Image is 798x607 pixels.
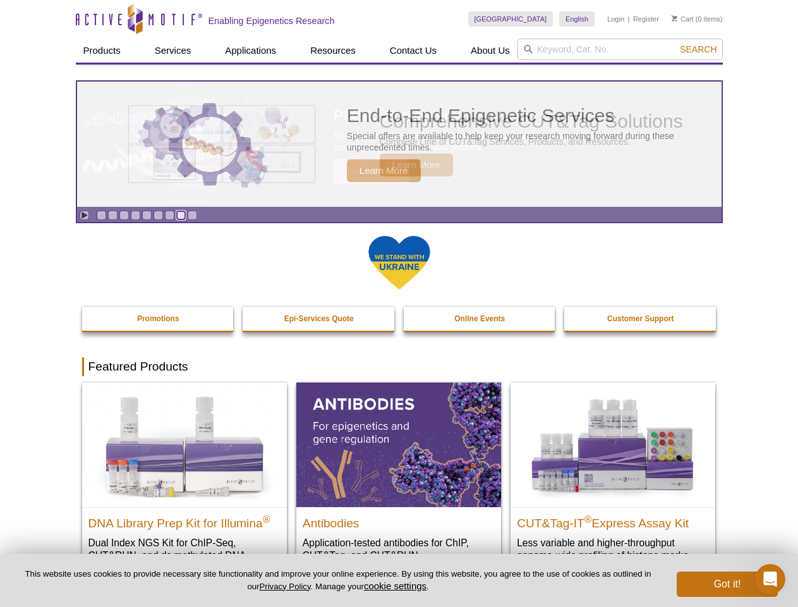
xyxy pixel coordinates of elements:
[607,314,674,323] strong: Customer Support
[382,39,444,63] a: Contact Us
[131,211,140,220] a: Go to slide 4
[284,314,354,323] strong: Epi-Services Quote
[82,383,287,587] a: DNA Library Prep Kit for Illumina DNA Library Prep Kit for Illumina® Dual Index NGS Kit for ChIP-...
[82,307,235,331] a: Promotions
[672,15,694,23] a: Cart
[517,39,723,60] input: Keyword, Cat. No.
[368,235,431,291] img: We Stand With Ukraine
[217,39,284,63] a: Applications
[76,39,128,63] a: Products
[511,383,715,506] img: CUT&Tag-IT® Express Assay Kit
[154,211,163,220] a: Go to slide 6
[188,211,197,220] a: Go to slide 9
[559,11,595,27] a: English
[347,130,715,153] p: Special offers are available to help keep your research moving forward during these unprecedented...
[347,106,715,125] h2: End-to-End Epigenetic Services
[142,211,152,220] a: Go to slide 5
[303,536,495,562] p: Application-tested antibodies for ChIP, CUT&Tag, and CUT&RUN.
[404,307,557,331] a: Online Events
[468,11,553,27] a: [GEOGRAPHIC_DATA]
[165,211,174,220] a: Go to slide 7
[517,511,709,530] h2: CUT&Tag-IT Express Assay Kit
[209,15,335,27] h2: Enabling Epigenetics Research
[296,383,501,506] img: All Antibodies
[296,383,501,574] a: All Antibodies Antibodies Application-tested antibodies for ChIP, CUT&Tag, and CUT&RUN.
[454,314,505,323] strong: Online Events
[176,211,186,220] a: Go to slide 8
[82,357,716,376] h2: Featured Products
[672,15,677,21] img: Your Cart
[259,582,310,591] a: Privacy Policy
[584,513,592,524] sup: ®
[77,82,722,207] article: End-to-End Epigenetic Services
[607,15,624,23] a: Login
[628,11,630,27] li: |
[147,39,199,63] a: Services
[511,383,715,574] a: CUT&Tag-IT® Express Assay Kit CUT&Tag-IT®Express Assay Kit Less variable and higher-throughput ge...
[633,15,659,23] a: Register
[119,211,129,220] a: Go to slide 3
[88,536,281,575] p: Dual Index NGS Kit for ChIP-Seq, CUT&RUN, and ds methylated DNA assays.
[88,511,281,530] h2: DNA Library Prep Kit for Illumina
[108,211,118,220] a: Go to slide 2
[303,39,363,63] a: Resources
[677,572,778,597] button: Got it!
[20,568,656,592] p: This website uses cookies to provide necessary site functionality and improve your online experie...
[564,307,717,331] a: Customer Support
[80,211,89,220] a: Toggle autoplay
[97,211,106,220] a: Go to slide 1
[672,11,723,27] li: (0 items)
[243,307,396,331] a: Epi-Services Quote
[463,39,517,63] a: About Us
[755,564,785,594] iframe: Intercom live chat
[303,511,495,530] h2: Antibodies
[142,100,269,188] img: Three gears with decorative charts inside the larger center gear.
[347,159,421,182] span: Learn More
[676,44,720,55] button: Search
[680,44,716,54] span: Search
[82,383,287,506] img: DNA Library Prep Kit for Illumina
[263,513,270,524] sup: ®
[77,82,722,207] a: Three gears with decorative charts inside the larger center gear. End-to-End Epigenetic Services ...
[517,536,709,562] p: Less variable and higher-throughput genome-wide profiling of histone marks​.
[364,580,426,591] button: cookie settings
[137,314,179,323] strong: Promotions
